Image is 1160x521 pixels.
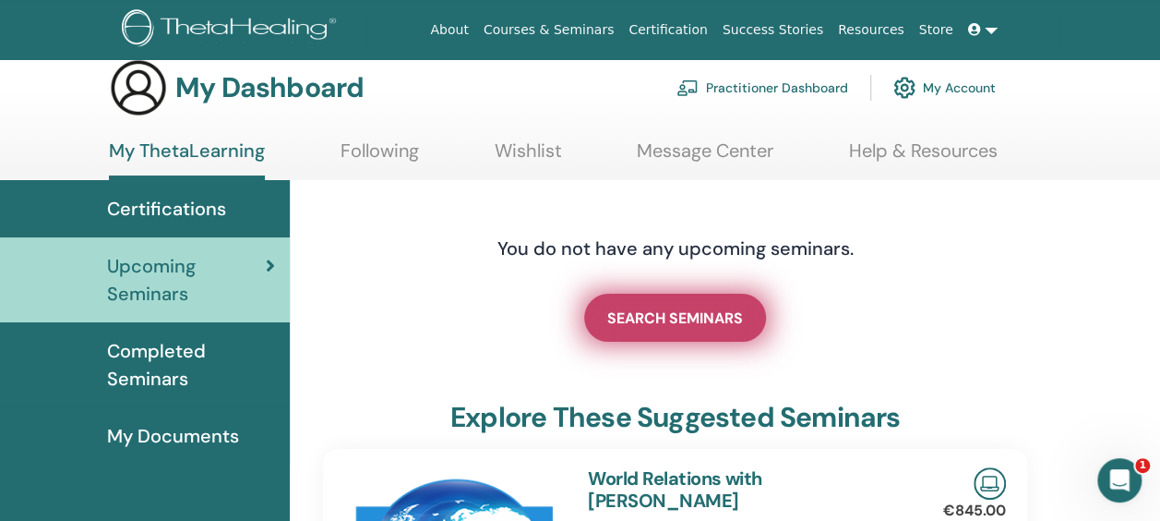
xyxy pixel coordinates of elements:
span: 1 [1135,458,1150,473]
span: SEARCH SEMINARS [607,309,743,328]
img: generic-user-icon.jpg [109,58,168,117]
a: My ThetaLearning [109,139,265,180]
iframe: Intercom live chat [1097,458,1142,503]
a: Success Stories [715,13,831,47]
a: About [423,13,475,47]
span: Completed Seminars [107,337,275,393]
a: Message Center [637,139,773,176]
a: SEARCH SEMINARS [584,294,766,342]
h3: My Dashboard [175,71,364,104]
a: Certification [621,13,714,47]
img: cog.svg [893,72,915,103]
a: Help & Resources [849,139,998,176]
a: World Relations with [PERSON_NAME] [588,466,761,513]
a: Courses & Seminars [476,13,622,47]
a: My Account [893,67,996,108]
h4: You do not have any upcoming seminars. [385,237,966,260]
a: Store [912,13,961,47]
img: Live Online Seminar [974,467,1006,500]
span: Certifications [107,195,226,223]
a: Following [341,139,419,176]
span: Upcoming Seminars [107,252,266,308]
a: Resources [831,13,912,47]
h3: explore these suggested seminars [450,401,900,434]
a: Practitioner Dashboard [676,67,848,108]
img: chalkboard-teacher.svg [676,79,699,96]
img: logo.png [122,9,342,51]
span: My Documents [107,422,239,450]
a: Wishlist [495,139,562,176]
